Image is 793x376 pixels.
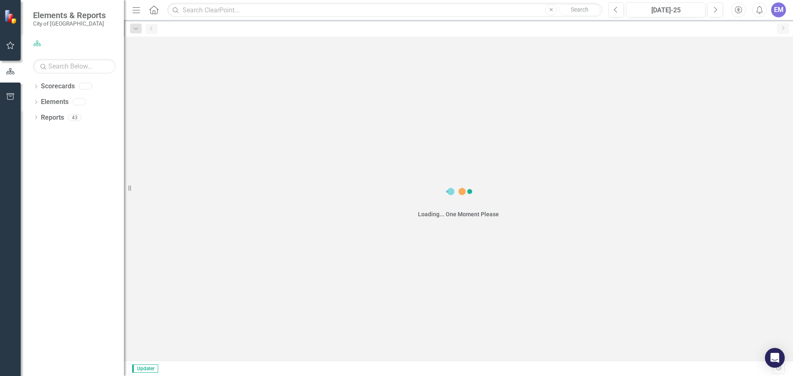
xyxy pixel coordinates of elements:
input: Search ClearPoint... [167,3,602,17]
button: EM [771,2,786,17]
span: Search [571,6,589,13]
div: 43 [68,114,81,121]
div: Open Intercom Messenger [765,348,785,368]
a: Reports [41,113,64,123]
input: Search Below... [33,59,116,73]
span: Updater [132,364,158,373]
a: Scorecards [41,82,75,91]
button: [DATE]-25 [626,2,705,17]
small: City of [GEOGRAPHIC_DATA] [33,20,106,27]
button: Search [559,4,600,16]
span: Elements & Reports [33,10,106,20]
div: [DATE]-25 [629,5,703,15]
div: Loading... One Moment Please [418,210,499,218]
img: ClearPoint Strategy [4,9,19,24]
a: Elements [41,97,69,107]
